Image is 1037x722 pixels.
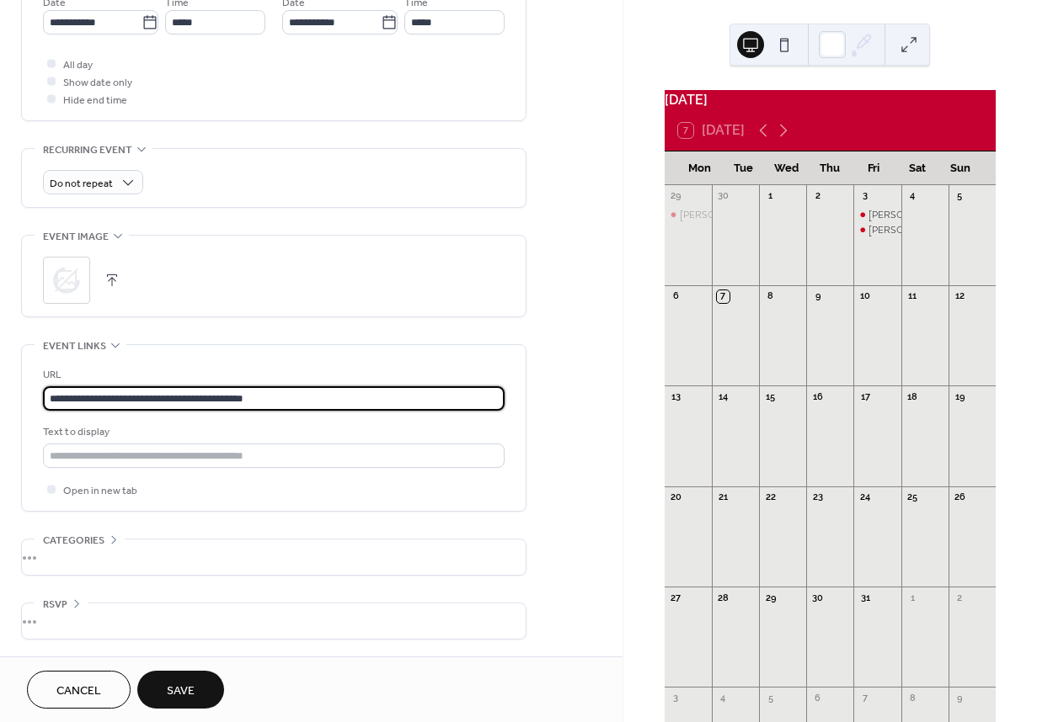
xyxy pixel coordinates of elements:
div: 20 [670,491,682,504]
span: Categories [43,532,104,549]
div: 23 [811,491,824,504]
div: 26 [954,491,966,504]
div: 18 [906,390,919,403]
div: 9 [811,290,824,303]
div: 30 [811,592,824,604]
button: Save [137,671,224,709]
div: 16 [811,390,824,403]
div: 11 [906,290,919,303]
div: 2 [954,592,966,604]
div: Wed [765,151,809,185]
div: Tue [721,151,765,185]
div: 5 [954,190,966,203]
div: 21 [717,491,730,504]
div: 29 [670,190,682,203]
span: Save [167,682,195,700]
div: Mr Ted Flaherty [853,208,901,222]
div: Fri [852,151,895,185]
span: RSVP [43,596,67,613]
div: 8 [906,692,919,704]
span: Show date only [63,74,132,92]
div: ••• [22,603,526,639]
div: Thu [808,151,852,185]
div: 17 [858,390,871,403]
div: 4 [717,692,730,704]
div: 13 [670,390,682,403]
div: 7 [717,290,730,303]
div: 6 [811,692,824,704]
div: 14 [717,390,730,403]
div: Sun [938,151,982,185]
div: 7 [858,692,871,704]
div: [PERSON_NAME] [680,208,760,222]
span: Cancel [56,682,101,700]
div: 6 [670,290,682,303]
div: 30 [717,190,730,203]
button: Cancel [27,671,131,709]
div: 4 [906,190,919,203]
div: 27 [670,592,682,604]
span: Hide end time [63,92,127,109]
div: 24 [858,491,871,504]
div: Mon [678,151,722,185]
div: Sat [895,151,939,185]
span: Do not repeat [50,174,113,194]
div: 31 [858,592,871,604]
div: [DATE] [665,90,996,110]
span: Event links [43,337,106,355]
div: [PERSON_NAME] [869,208,949,222]
div: Mr Gaetano D’Ettorre [853,223,901,237]
div: ; [43,257,90,304]
div: [PERSON_NAME] [869,223,949,237]
span: Event image [43,228,109,246]
div: Text to display [43,423,501,441]
span: Open in new tab [63,482,137,500]
div: ••• [22,539,526,575]
div: 1 [764,190,777,203]
div: 2 [811,190,824,203]
span: Recurring event [43,141,132,159]
div: 10 [858,290,871,303]
div: 9 [954,692,966,704]
div: 5 [764,692,777,704]
div: 22 [764,491,777,504]
div: URL [43,366,501,384]
span: All day [63,56,93,74]
div: 19 [954,390,966,403]
div: 25 [906,491,919,504]
div: 3 [670,692,682,704]
div: 28 [717,592,730,604]
div: 3 [858,190,871,203]
div: 15 [764,390,777,403]
div: Mrs Sonia Kovacevic [665,208,712,222]
div: 12 [954,290,966,303]
div: 1 [906,592,919,604]
div: 29 [764,592,777,604]
div: 8 [764,290,777,303]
